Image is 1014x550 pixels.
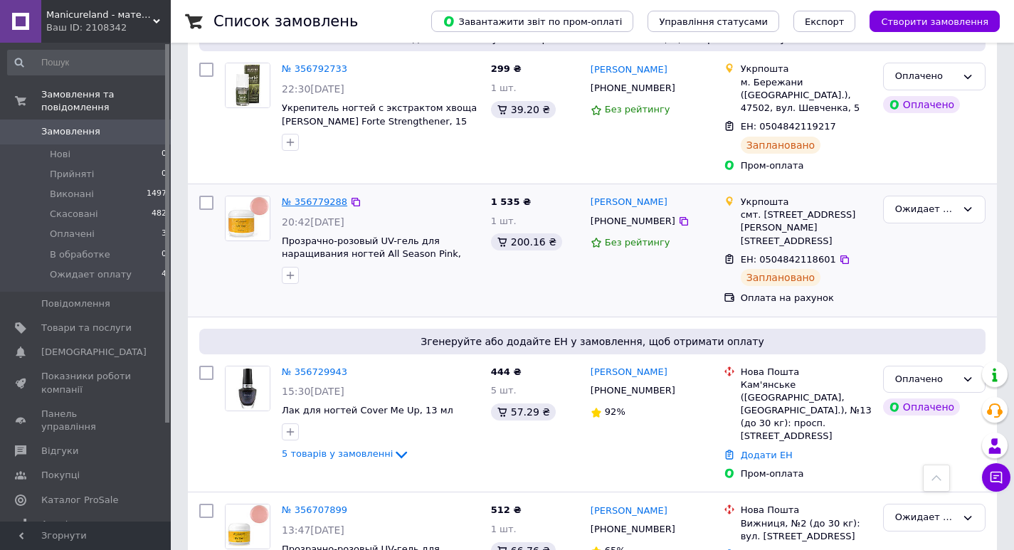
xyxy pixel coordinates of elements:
button: Чат з покупцем [982,463,1010,492]
div: [PHONE_NUMBER] [588,212,678,231]
span: 3 [162,228,167,240]
span: 15:30[DATE] [282,386,344,397]
div: Пром-оплата [741,467,872,480]
span: Повідомлення [41,297,110,310]
span: 1497 [147,188,167,201]
a: [PERSON_NAME] [591,366,667,379]
span: 1 535 ₴ [491,196,531,207]
div: Ожидает оплату [895,202,956,217]
a: № 356707899 [282,504,347,515]
span: 5 шт. [491,385,517,396]
a: № 356729943 [282,366,347,377]
div: Кам'янське ([GEOGRAPHIC_DATA], [GEOGRAPHIC_DATA].), №13 (до 30 кг): просп. [STREET_ADDRESS] [741,379,872,443]
span: Без рейтингу [605,104,670,115]
div: Заплановано [741,137,821,154]
span: 0 [162,248,167,261]
div: [PHONE_NUMBER] [588,381,678,400]
span: Покупці [41,469,80,482]
a: Укрепитель ногтей с экстрактом хвоща [PERSON_NAME] Forte Strengthener, 15 мл [282,102,477,139]
div: 57.29 ₴ [491,403,556,421]
div: Ваш ID: 2108342 [46,21,171,34]
span: Замовлення та повідомлення [41,88,171,114]
div: Нова Пошта [741,366,872,379]
span: Управління статусами [659,16,768,27]
span: 1 шт. [491,83,517,93]
span: Панель управління [41,408,132,433]
span: 0 [162,168,167,181]
img: Фото товару [226,366,270,411]
span: 92% [605,406,625,417]
span: Відгуки [41,445,78,458]
a: Додати ЕН [741,450,793,460]
div: Ожидает оплату [895,510,956,525]
span: Замовлення [41,125,100,138]
span: ЕН: 0504842118601 [741,254,836,265]
div: [PHONE_NUMBER] [588,79,678,97]
span: 4 [162,268,167,281]
button: Створити замовлення [870,11,1000,32]
span: Прийняті [50,168,94,181]
span: 1 шт. [491,216,517,226]
input: Пошук [7,50,168,75]
img: Фото товару [226,63,270,107]
a: 5 товарів у замовленні [282,448,410,459]
span: Нові [50,148,70,161]
span: ЕН: 0504842119217 [741,121,836,132]
span: 482 [152,208,167,221]
div: Заплановано [741,269,821,286]
a: [PERSON_NAME] [591,63,667,77]
a: Фото товару [225,196,270,241]
span: Експорт [805,16,845,27]
span: Manicureland - матеріали для моделювання та догляду за нігтями, косметика для SPA. [46,9,153,21]
div: Оплачено [895,372,956,387]
a: № 356779288 [282,196,347,207]
span: Створити замовлення [881,16,988,27]
div: Оплачено [883,398,960,416]
div: смт. [STREET_ADDRESS] [PERSON_NAME][STREET_ADDRESS] [741,208,872,248]
div: Оплата на рахунок [741,292,872,305]
a: Створити замовлення [855,16,1000,26]
div: [PHONE_NUMBER] [588,520,678,539]
div: 200.16 ₴ [491,233,562,250]
a: Фото товару [225,504,270,549]
img: Фото товару [226,196,270,240]
span: 13:47[DATE] [282,524,344,536]
button: Управління статусами [648,11,779,32]
span: Каталог ProSale [41,494,118,507]
div: Оплачено [895,69,956,84]
a: [PERSON_NAME] [591,504,667,518]
span: 1 шт. [491,524,517,534]
span: 20:42[DATE] [282,216,344,228]
a: № 356792733 [282,63,347,74]
span: Згенеруйте або додайте ЕН у замовлення, щоб отримати оплату [205,334,980,349]
span: Завантажити звіт по пром-оплаті [443,15,622,28]
span: Аналітика [41,518,90,531]
span: Скасовані [50,208,98,221]
span: Виконані [50,188,94,201]
div: Укрпошта [741,196,872,208]
span: 22:30[DATE] [282,83,344,95]
span: Товари та послуги [41,322,132,334]
span: Показники роботи компанії [41,370,132,396]
span: В обработке [50,248,110,261]
span: 512 ₴ [491,504,522,515]
div: Нова Пошта [741,504,872,517]
div: Оплачено [883,96,960,113]
a: Фото товару [225,63,270,108]
span: Ожидает оплату [50,268,132,281]
span: [DEMOGRAPHIC_DATA] [41,346,147,359]
span: Без рейтингу [605,237,670,248]
div: Укрпошта [741,63,872,75]
a: Прозрачно-розовый UV-гель для наращивания ногтей All Season Pink, 113 г [282,236,461,273]
button: Завантажити звіт по пром-оплаті [431,11,633,32]
span: 0 [162,148,167,161]
a: Лак для ногтей Cover Me Up, 13 мл [282,405,453,416]
button: Експорт [793,11,856,32]
span: 444 ₴ [491,366,522,377]
h1: Список замовлень [213,13,358,30]
span: 299 ₴ [491,63,522,74]
a: Фото товару [225,366,270,411]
